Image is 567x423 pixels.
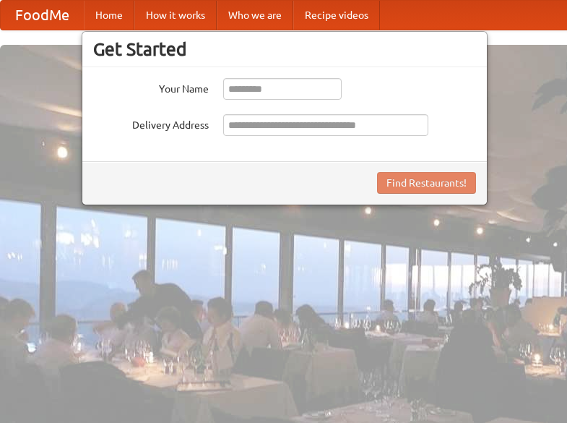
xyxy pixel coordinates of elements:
[1,1,84,30] a: FoodMe
[93,78,209,96] label: Your Name
[93,114,209,132] label: Delivery Address
[293,1,380,30] a: Recipe videos
[134,1,217,30] a: How it works
[377,172,476,194] button: Find Restaurants!
[93,38,476,60] h3: Get Started
[217,1,293,30] a: Who we are
[84,1,134,30] a: Home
